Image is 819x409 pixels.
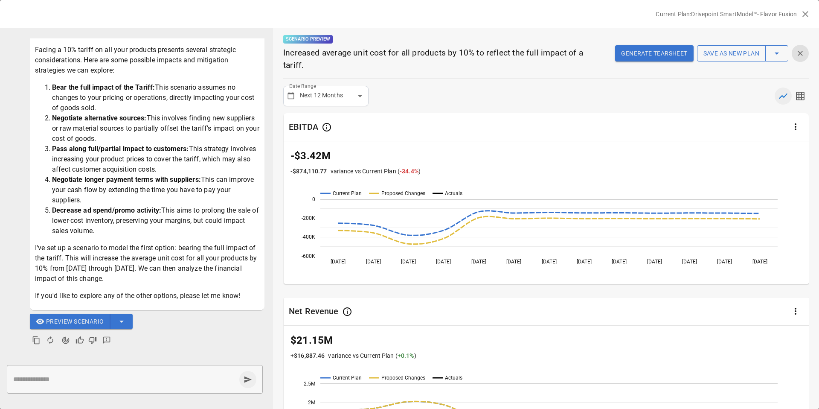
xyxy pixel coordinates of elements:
[308,400,315,406] text: 2M
[52,206,161,214] strong: Decrease ad spend/promo activity:
[445,375,462,381] text: Actuals
[35,291,259,301] p: If you'd like to explore any of the other options, please let me know!
[682,259,697,265] text: [DATE]
[30,314,111,329] button: Preview Scenario
[290,148,802,164] p: -$3.42M
[436,259,451,265] text: [DATE]
[577,259,592,265] text: [DATE]
[289,121,318,132] div: EBITDA
[52,113,259,144] li: This involves finding new suppliers or raw material sources to partially offset the tariff's impa...
[333,375,362,381] text: Current Plan
[302,215,315,221] text: -200K
[717,259,732,265] text: [DATE]
[52,144,259,175] li: This strategy involves increasing your product prices to cover the tariff, which may also affect ...
[366,259,381,265] text: [DATE]
[445,190,462,196] text: Actuals
[46,316,104,327] span: Preview Scenario
[52,83,155,91] strong: Bear the full impact of the Tariff:
[86,334,99,347] button: Bad Response
[328,351,416,360] p: variance vs Current Plan ( )
[52,175,259,205] li: This can improve your cash flow by extending the time you have to pay your suppliers.
[302,253,315,259] text: -600K
[471,259,486,265] text: [DATE]
[52,205,259,236] li: This aims to prolong the sale of lower-cost inventory, preserving your margins, but could impact ...
[35,45,259,76] p: Facing a 10% tariff on all your products presents several strategic considerations. Here are some...
[300,91,343,100] p: Next 12 Months
[289,82,316,90] label: Date Range
[331,167,421,176] p: variance vs Current Plan ( )
[612,259,627,265] text: [DATE]
[506,259,521,265] text: [DATE]
[302,234,315,240] text: -400K
[52,82,259,113] li: This scenario assumes no changes to your pricing or operations, directly impacting your cost of g...
[290,351,325,360] p: + $16,887.46
[290,167,327,176] p: -$874,110.77
[58,333,73,348] button: Agent Changes Data
[541,259,556,265] text: [DATE]
[381,190,425,196] text: Proposed Changes
[697,45,766,61] button: Save as new plan
[304,380,315,386] text: 2.5M
[73,334,86,347] button: Good Response
[35,243,259,284] p: I've set up a scenario to model the first option: bearing the full impact of the tariff. This wil...
[401,259,416,265] text: [DATE]
[43,333,58,348] button: Regenerate Response
[52,145,189,153] strong: Pass along full/partial impact to customers:
[333,190,362,196] text: Current Plan
[752,259,767,265] text: [DATE]
[400,168,418,175] span: -34.4 %
[647,259,662,265] text: [DATE]
[398,352,414,359] span: + 0.1 %
[290,333,802,348] p: $21.15M
[30,334,43,347] button: Copy to clipboard
[99,333,114,348] button: Detailed Feedback
[283,35,333,44] p: Scenario Preview
[283,47,595,72] p: Increased average unit cost for all products by 10% to reflect the full impact of a tariff.
[381,375,425,381] text: Proposed Changes
[52,175,201,184] strong: Negotiate longer payment terms with suppliers:
[312,196,315,202] text: 0
[284,186,809,286] svg: A chart.
[331,259,346,265] text: [DATE]
[52,114,147,122] strong: Negotiate alternative sources:
[615,45,693,61] button: Generate Tearsheet
[289,306,339,317] div: Net Revenue
[656,10,797,18] p: Current Plan: Drivepoint SmartModel™- Flavor Fusion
